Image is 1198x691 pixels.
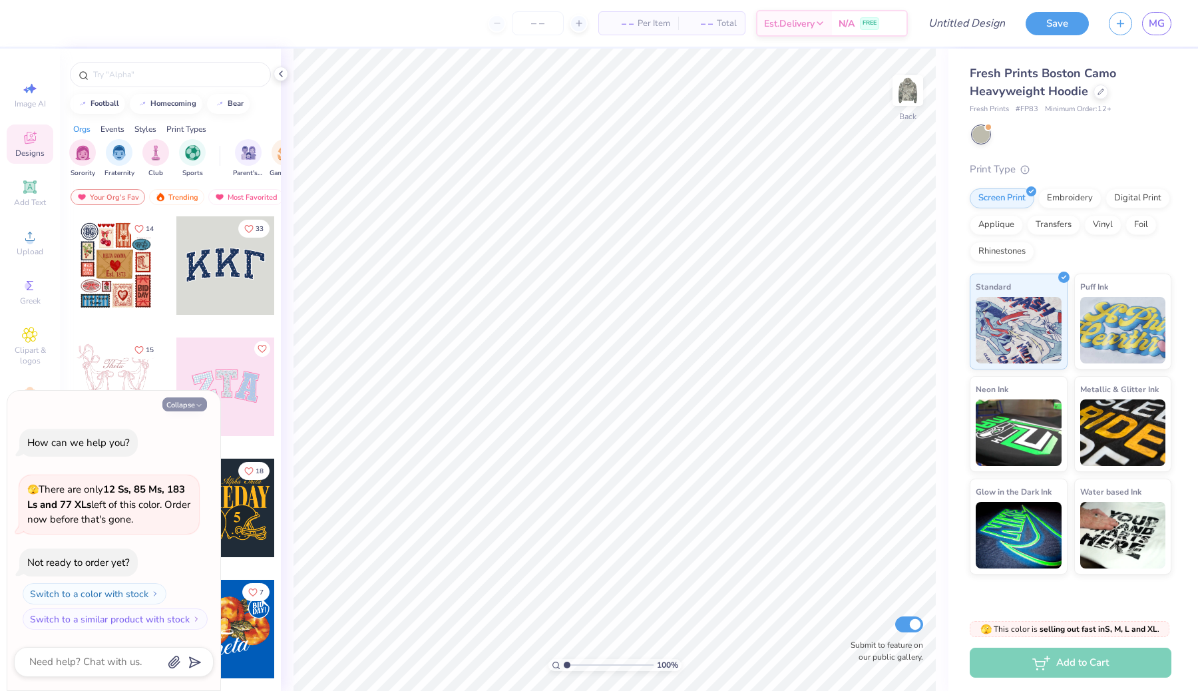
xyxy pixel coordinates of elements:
[112,145,126,160] img: Fraternity Image
[233,168,264,178] span: Parent's Weekend
[151,590,159,598] img: Switch to a color with stock
[270,168,300,178] span: Game Day
[91,100,119,107] div: football
[100,123,124,135] div: Events
[146,347,154,353] span: 15
[638,17,670,31] span: Per Item
[238,220,270,238] button: Like
[1084,215,1121,235] div: Vinyl
[134,123,156,135] div: Styles
[1080,485,1141,499] span: Water based Ink
[970,242,1034,262] div: Rhinestones
[104,139,134,178] div: filter for Fraternity
[14,197,46,208] span: Add Text
[148,145,163,160] img: Club Image
[970,65,1116,99] span: Fresh Prints Boston Camo Heavyweight Hoodie
[242,583,270,601] button: Like
[77,192,87,202] img: most_fav.gif
[179,139,206,178] div: filter for Sports
[142,139,169,178] button: filter button
[1027,215,1080,235] div: Transfers
[233,139,264,178] button: filter button
[717,17,737,31] span: Total
[233,139,264,178] div: filter for Parent's Weekend
[260,589,264,596] span: 7
[23,608,208,630] button: Switch to a similar product with stock
[150,100,196,107] div: homecoming
[1142,12,1171,35] a: MG
[1080,382,1159,396] span: Metallic & Glitter Ink
[128,341,160,359] button: Like
[278,145,293,160] img: Game Day Image
[1038,188,1101,208] div: Embroidery
[980,623,1159,635] span: This color is .
[863,19,877,28] span: FREE
[976,485,1052,499] span: Glow in the Dark Ink
[1149,16,1165,31] span: MG
[104,139,134,178] button: filter button
[27,556,130,569] div: Not ready to order yet?
[69,139,96,178] div: filter for Sorority
[254,341,270,357] button: Like
[918,10,1016,37] input: Untitled Design
[976,297,1062,363] img: Standard
[128,220,160,238] button: Like
[1080,297,1166,363] img: Puff Ink
[27,436,130,449] div: How can we help you?
[256,468,264,475] span: 18
[686,17,713,31] span: – –
[976,502,1062,569] img: Glow in the Dark Ink
[142,139,169,178] div: filter for Club
[27,483,39,496] span: 🫣
[214,100,225,108] img: trend_line.gif
[657,659,678,671] span: 100 %
[970,215,1023,235] div: Applique
[130,94,202,114] button: homecoming
[270,139,300,178] div: filter for Game Day
[270,139,300,178] button: filter button
[69,139,96,178] button: filter button
[192,615,200,623] img: Switch to a similar product with stock
[1080,280,1108,294] span: Puff Ink
[146,226,154,232] span: 14
[607,17,634,31] span: – –
[214,192,225,202] img: most_fav.gif
[976,280,1011,294] span: Standard
[208,189,284,205] div: Most Favorited
[764,17,815,31] span: Est. Delivery
[1080,502,1166,569] img: Water based Ink
[895,77,921,104] img: Back
[976,399,1062,466] img: Neon Ink
[843,639,923,663] label: Submit to feature on our public gallery.
[148,168,163,178] span: Club
[976,382,1008,396] span: Neon Ink
[162,397,207,411] button: Collapse
[27,483,190,526] span: There are only left of this color. Order now before that's gone.
[70,94,125,114] button: football
[839,17,855,31] span: N/A
[71,168,95,178] span: Sorority
[970,188,1034,208] div: Screen Print
[23,583,166,604] button: Switch to a color with stock
[155,192,166,202] img: trending.gif
[73,123,91,135] div: Orgs
[182,168,203,178] span: Sports
[980,623,992,636] span: 🫣
[1080,399,1166,466] img: Metallic & Glitter Ink
[27,483,185,511] strong: 12 Ss, 85 Ms, 183 Ls and 77 XLs
[75,145,91,160] img: Sorority Image
[137,100,148,108] img: trend_line.gif
[185,145,200,160] img: Sports Image
[149,189,204,205] div: Trending
[77,100,88,108] img: trend_line.gif
[1045,104,1111,115] span: Minimum Order: 12 +
[1125,215,1157,235] div: Foil
[71,189,145,205] div: Your Org's Fav
[7,345,53,366] span: Clipart & logos
[970,104,1009,115] span: Fresh Prints
[899,111,916,122] div: Back
[207,94,250,114] button: bear
[166,123,206,135] div: Print Types
[1016,104,1038,115] span: # FP83
[1040,624,1157,634] strong: selling out fast in S, M, L and XL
